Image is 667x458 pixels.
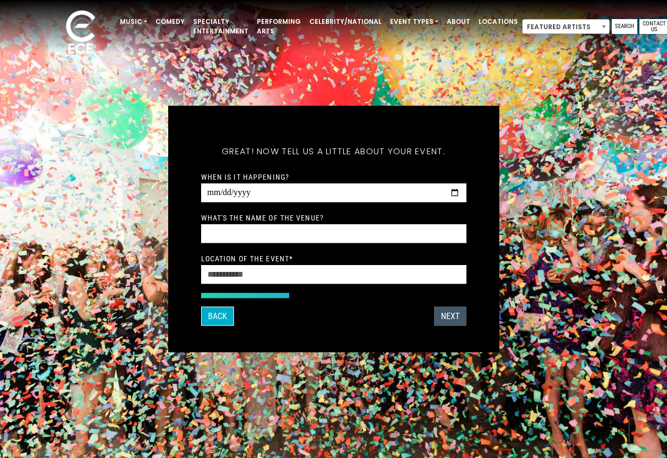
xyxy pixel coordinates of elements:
[386,13,443,31] a: Event Types
[201,172,290,182] label: When is it happening?
[612,19,637,34] a: Search
[116,13,151,31] a: Music
[443,13,474,31] a: About
[54,7,107,59] img: ece_new_logo_whitev2-1.png
[522,19,610,34] span: Featured Artists
[523,20,609,34] span: Featured Artists
[201,133,466,171] h5: Great! Now tell us a little about your event.
[201,254,293,263] label: Location of the event
[253,13,305,40] a: Performing Arts
[201,307,234,326] button: Back
[434,307,466,326] button: Next
[201,213,324,223] label: What's the name of the venue?
[189,13,253,40] a: Specialty Entertainment
[305,13,386,31] a: Celebrity/National
[474,13,522,31] a: Locations
[151,13,189,31] a: Comedy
